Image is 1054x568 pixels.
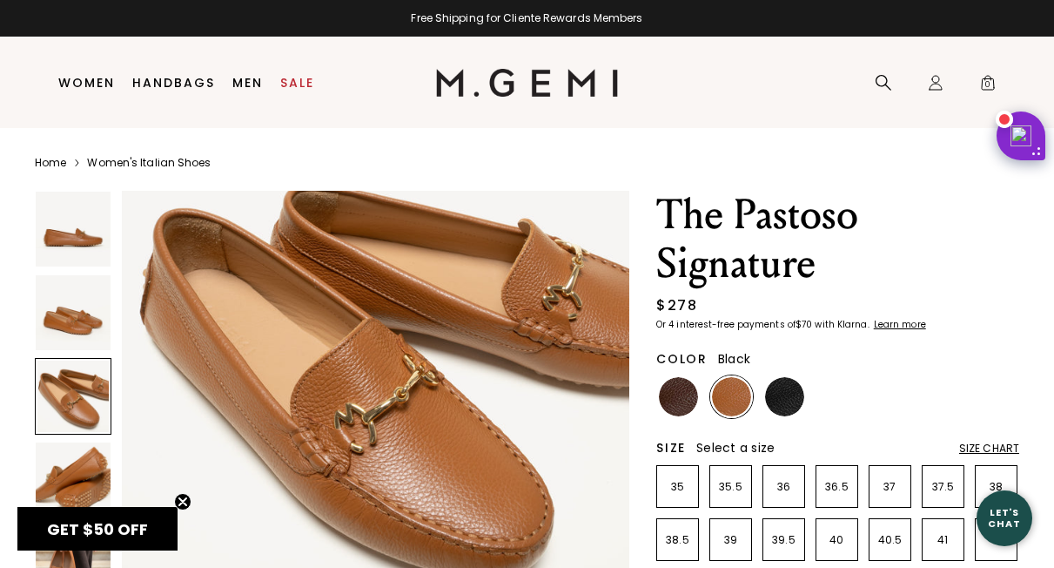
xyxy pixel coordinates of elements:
[977,507,1032,529] div: Let's Chat
[656,441,686,455] h2: Size
[47,518,148,540] span: GET $50 OFF
[712,377,751,416] img: Tan
[656,191,1019,288] h1: The Pastoso Signature
[710,533,751,547] p: 39
[657,533,698,547] p: 38.5
[979,78,997,95] span: 0
[816,533,857,547] p: 40
[132,76,215,90] a: Handbags
[874,318,926,331] klarna-placement-style-cta: Learn more
[280,76,314,90] a: Sale
[718,350,750,368] span: Black
[869,533,910,547] p: 40.5
[657,480,698,494] p: 35
[36,192,111,267] img: The Pastoso Signature
[36,275,111,350] img: The Pastoso Signature
[763,533,804,547] p: 39.5
[923,533,963,547] p: 41
[923,480,963,494] p: 37.5
[976,533,1017,547] p: 42
[232,76,263,90] a: Men
[710,480,751,494] p: 35.5
[87,156,211,170] a: Women's Italian Shoes
[959,442,1019,456] div: Size Chart
[656,295,697,316] div: $278
[659,377,698,416] img: Chocolate
[796,318,812,331] klarna-placement-style-amount: $70
[869,480,910,494] p: 37
[872,320,926,330] a: Learn more
[17,507,178,551] div: GET $50 OFFClose teaser
[656,352,708,366] h2: Color
[36,443,111,517] img: The Pastoso Signature
[656,318,796,331] klarna-placement-style-body: Or 4 interest-free payments of
[816,480,857,494] p: 36.5
[436,69,618,97] img: M.Gemi
[35,156,66,170] a: Home
[763,480,804,494] p: 36
[815,318,871,331] klarna-placement-style-body: with Klarna
[696,439,775,456] span: Select a size
[765,377,804,416] img: Black
[58,76,115,90] a: Women
[976,480,1017,494] p: 38
[174,493,191,511] button: Close teaser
